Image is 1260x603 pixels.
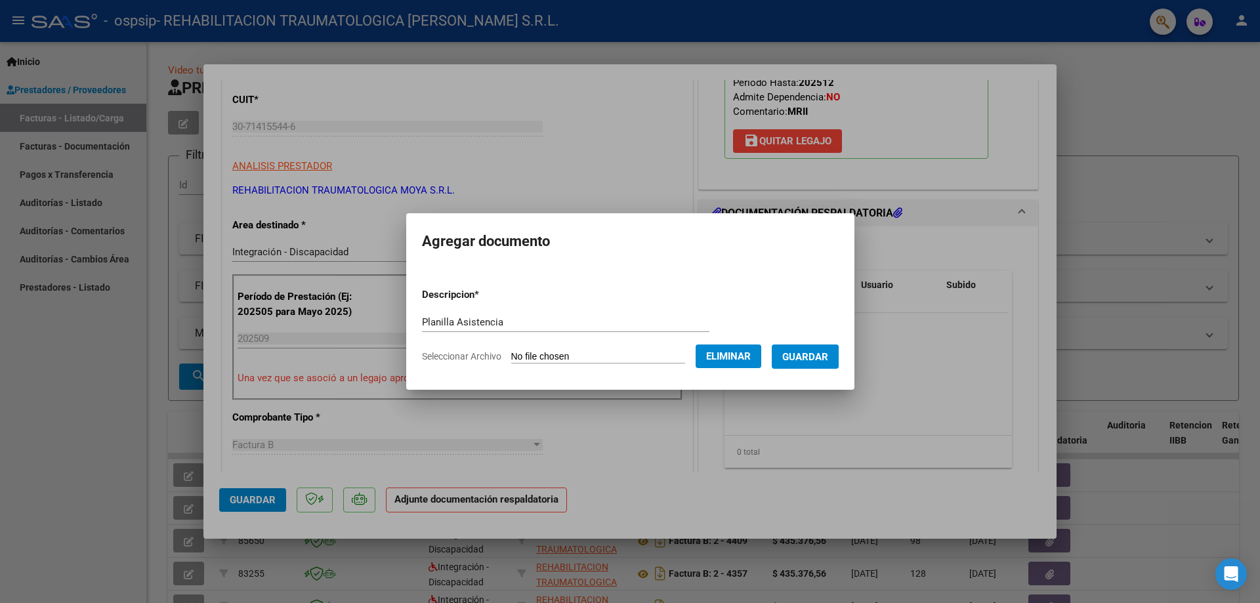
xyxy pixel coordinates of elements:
p: Descripcion [422,287,547,302]
h2: Agregar documento [422,229,839,254]
button: Eliminar [696,344,761,368]
button: Guardar [772,344,839,369]
span: Seleccionar Archivo [422,351,501,362]
div: Open Intercom Messenger [1215,558,1247,590]
span: Eliminar [706,350,751,362]
span: Guardar [782,351,828,363]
